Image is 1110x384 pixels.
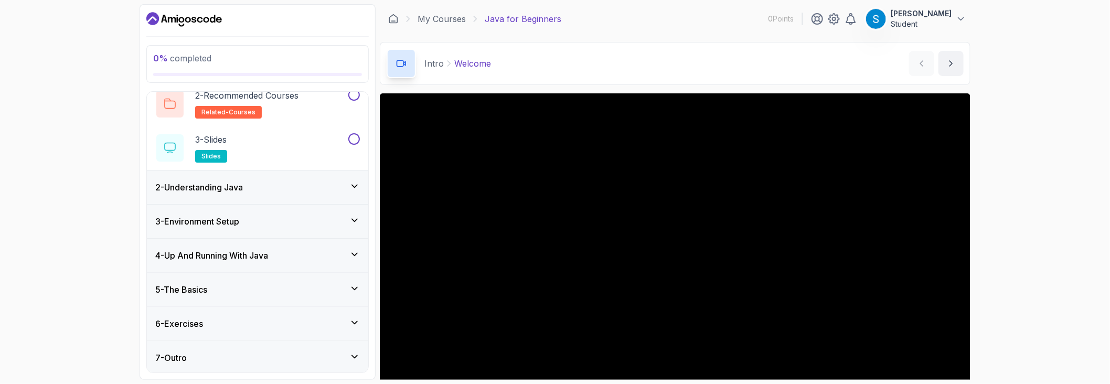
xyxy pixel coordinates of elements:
[147,341,368,375] button: 7-Outro
[485,13,561,25] p: Java for Beginners
[155,181,243,194] h3: 2 - Understanding Java
[866,8,966,29] button: user profile image[PERSON_NAME]Student
[147,273,368,306] button: 5-The Basics
[195,133,227,146] p: 3 - Slides
[388,14,399,24] a: Dashboard
[195,89,298,102] p: 2 - Recommended Courses
[146,11,222,28] a: Dashboard
[768,14,794,24] p: 0 Points
[866,9,886,29] img: user profile image
[418,13,466,25] a: My Courses
[147,170,368,204] button: 2-Understanding Java
[201,108,255,116] span: related-courses
[153,53,211,63] span: completed
[155,351,187,364] h3: 7 - Outro
[155,89,360,119] button: 2-Recommended Coursesrelated-courses
[424,57,444,70] p: Intro
[155,215,239,228] h3: 3 - Environment Setup
[909,51,934,76] button: previous content
[155,317,203,330] h3: 6 - Exercises
[938,51,964,76] button: next content
[155,249,268,262] h3: 4 - Up And Running With Java
[153,53,168,63] span: 0 %
[891,8,952,19] p: [PERSON_NAME]
[147,307,368,340] button: 6-Exercises
[147,205,368,238] button: 3-Environment Setup
[155,283,207,296] h3: 5 - The Basics
[155,133,360,163] button: 3-Slidesslides
[891,19,952,29] p: Student
[147,239,368,272] button: 4-Up And Running With Java
[201,152,221,161] span: slides
[454,57,491,70] p: Welcome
